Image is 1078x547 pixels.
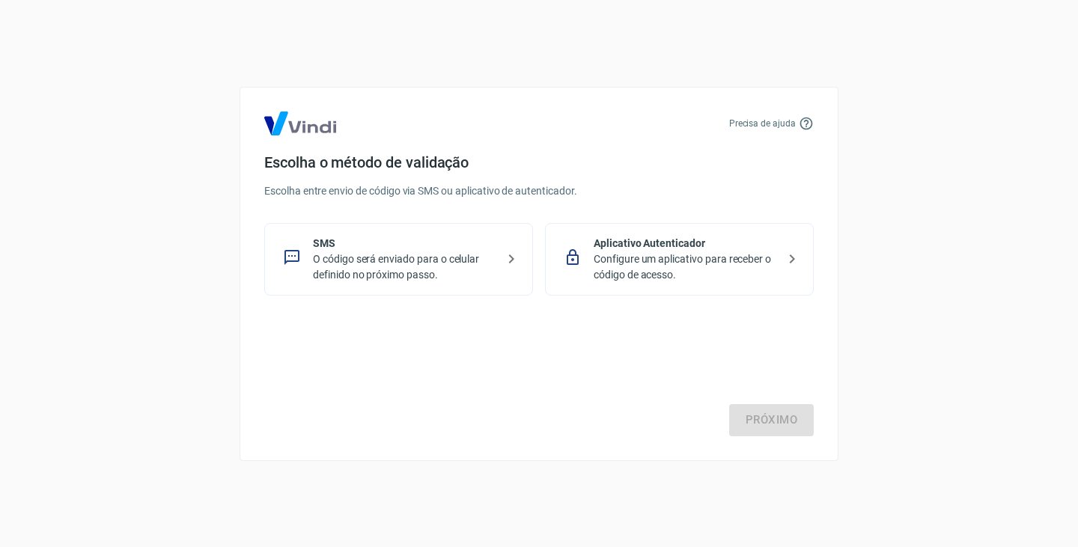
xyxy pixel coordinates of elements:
p: SMS [313,236,496,251]
div: Aplicativo AutenticadorConfigure um aplicativo para receber o código de acesso. [545,223,814,296]
img: Logo Vind [264,111,336,135]
p: Aplicativo Autenticador [594,236,777,251]
h4: Escolha o método de validação [264,153,814,171]
p: Configure um aplicativo para receber o código de acesso. [594,251,777,283]
div: SMSO código será enviado para o celular definido no próximo passo. [264,223,533,296]
p: O código será enviado para o celular definido no próximo passo. [313,251,496,283]
p: Escolha entre envio de código via SMS ou aplicativo de autenticador. [264,183,814,199]
p: Precisa de ajuda [729,117,796,130]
